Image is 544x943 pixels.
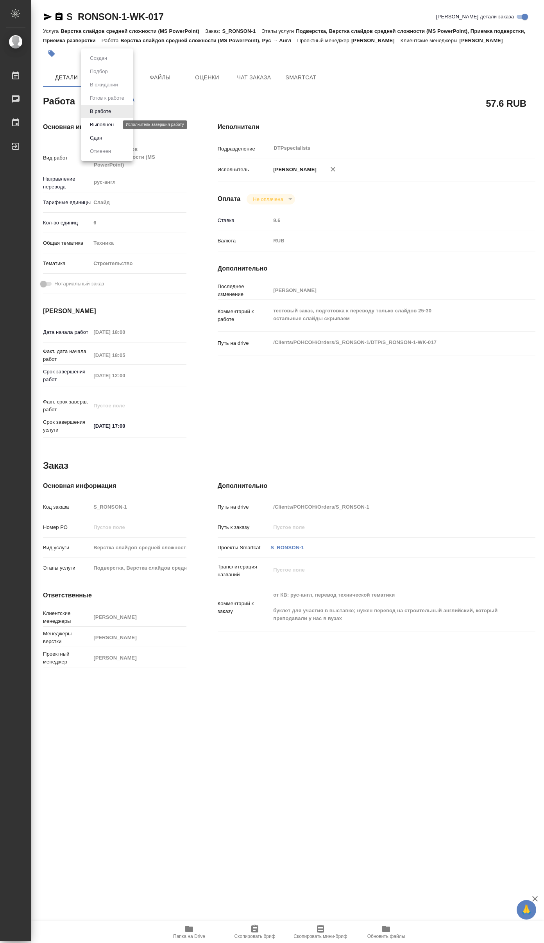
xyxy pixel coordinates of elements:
button: Выполнен [88,120,116,129]
button: Готов к работе [88,94,127,102]
button: В работе [88,107,113,116]
button: Создан [88,54,109,63]
button: Отменен [88,147,113,156]
button: Сдан [88,134,104,142]
button: В ожидании [88,81,120,89]
button: Подбор [88,67,110,76]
